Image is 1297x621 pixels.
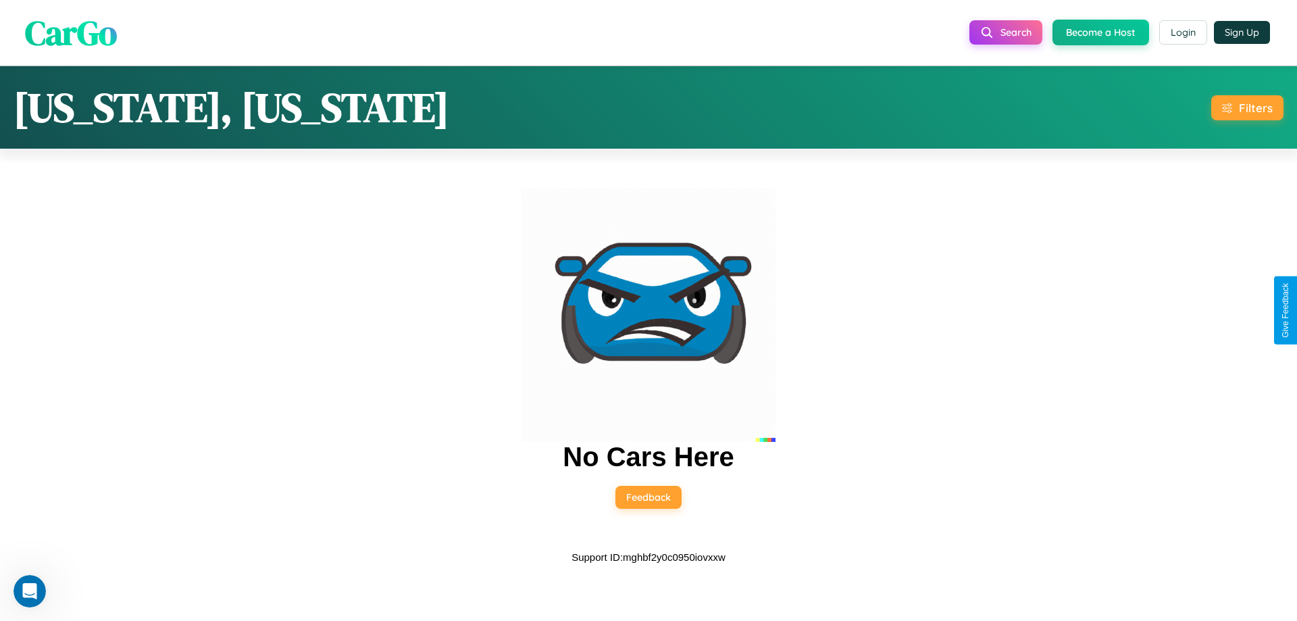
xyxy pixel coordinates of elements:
[1052,20,1149,45] button: Become a Host
[1239,101,1273,115] div: Filters
[1211,95,1283,120] button: Filters
[1159,20,1207,45] button: Login
[1214,21,1270,44] button: Sign Up
[25,9,117,55] span: CarGo
[1281,283,1290,338] div: Give Feedback
[1000,26,1032,39] span: Search
[14,575,46,607] iframe: Intercom live chat
[14,80,449,135] h1: [US_STATE], [US_STATE]
[969,20,1042,45] button: Search
[615,486,682,509] button: Feedback
[522,188,775,442] img: car
[571,548,726,566] p: Support ID: mghbf2y0c0950iovxxw
[563,442,734,472] h2: No Cars Here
